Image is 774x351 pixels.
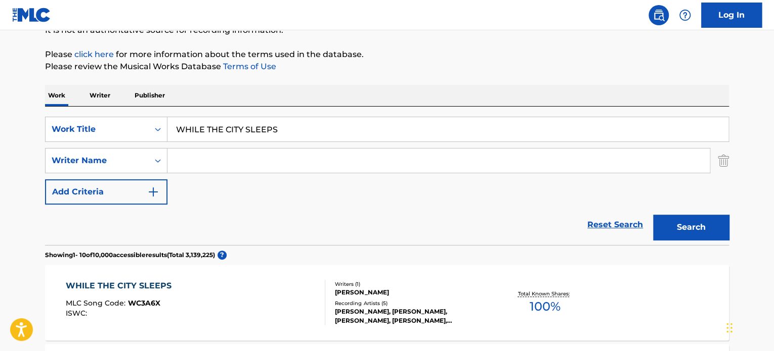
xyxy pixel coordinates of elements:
div: [PERSON_NAME], [PERSON_NAME], [PERSON_NAME], [PERSON_NAME], [PERSON_NAME] [335,307,488,325]
a: click here [74,49,114,59]
img: MLC Logo [12,8,51,22]
img: search [653,9,665,21]
p: Publisher [132,85,168,106]
p: Work [45,85,68,106]
span: WC3A6X [128,298,160,308]
a: WHILE THE CITY SLEEPSMLC Song Code:WC3A6XISWC:Writers (1)[PERSON_NAME]Recording Artists (5)[PERSO... [45,265,729,340]
p: It is not an authoritative source for recording information. [45,24,729,36]
p: Showing 1 - 10 of 10,000 accessible results (Total 3,139,225 ) [45,250,215,260]
p: Writer [87,85,113,106]
img: 9d2ae6d4665cec9f34b9.svg [147,186,159,198]
div: Help [675,5,695,25]
div: Recording Artists ( 5 ) [335,299,488,307]
p: Total Known Shares: [518,290,572,297]
form: Search Form [45,117,729,245]
a: Public Search [649,5,669,25]
a: Reset Search [582,214,648,236]
a: Terms of Use [221,62,276,71]
button: Search [653,215,729,240]
p: Please for more information about the terms used in the database. [45,48,729,61]
p: Please review the Musical Works Database [45,61,729,73]
div: [PERSON_NAME] [335,288,488,297]
img: Delete Criterion [718,148,729,173]
div: Writer Name [52,155,143,167]
iframe: Chat Widget [723,303,774,351]
button: Add Criteria [45,179,167,205]
div: Writers ( 1 ) [335,280,488,288]
div: WHILE THE CITY SLEEPS [66,280,177,292]
div: Work Title [52,123,143,135]
span: MLC Song Code : [66,298,128,308]
a: Log In [701,3,762,28]
span: 100 % [529,297,560,316]
div: Drag [726,313,733,343]
img: help [679,9,691,21]
span: ISWC : [66,309,90,318]
span: ? [218,250,227,260]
